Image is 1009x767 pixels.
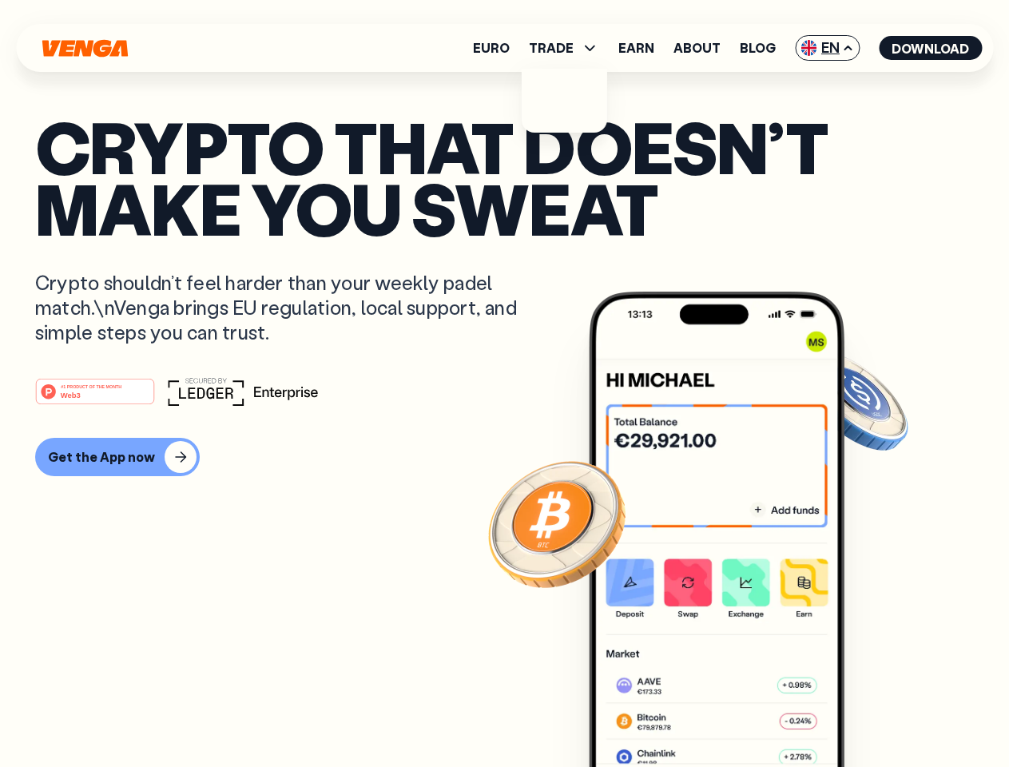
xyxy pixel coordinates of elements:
[795,35,860,61] span: EN
[529,38,599,58] span: TRADE
[35,387,155,408] a: #1 PRODUCT OF THE MONTHWeb3
[740,42,776,54] a: Blog
[879,36,982,60] button: Download
[61,383,121,388] tspan: #1 PRODUCT OF THE MONTH
[35,438,200,476] button: Get the App now
[35,438,974,476] a: Get the App now
[618,42,654,54] a: Earn
[35,116,974,238] p: Crypto that doesn’t make you sweat
[529,42,574,54] span: TRADE
[673,42,721,54] a: About
[35,270,540,345] p: Crypto shouldn’t feel harder than your weekly padel match.\nVenga brings EU regulation, local sup...
[40,39,129,58] svg: Home
[61,390,81,399] tspan: Web3
[800,40,816,56] img: flag-uk
[473,42,510,54] a: Euro
[796,344,912,459] img: USDC coin
[485,451,629,595] img: Bitcoin
[48,449,155,465] div: Get the App now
